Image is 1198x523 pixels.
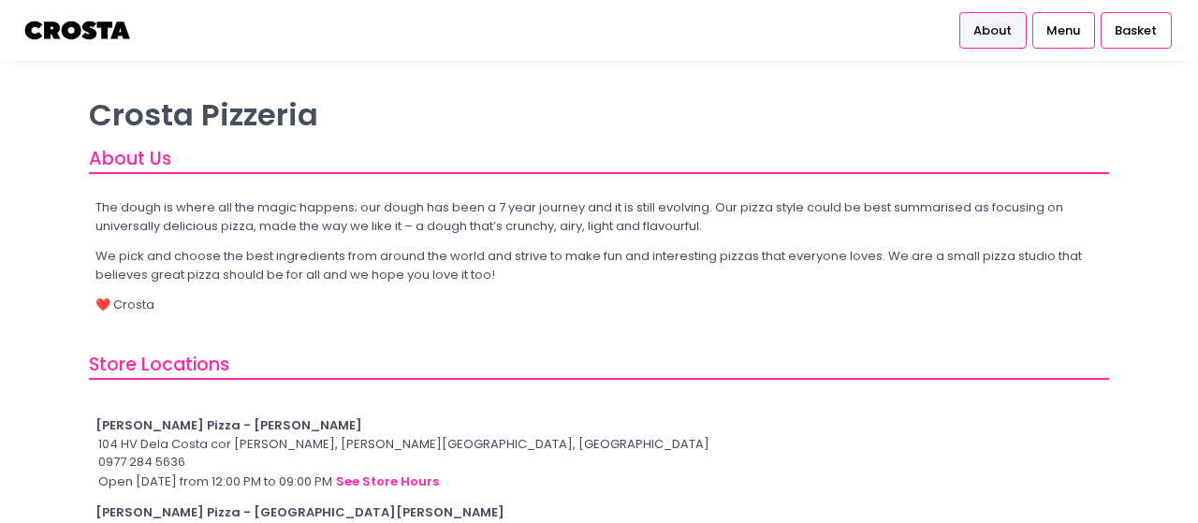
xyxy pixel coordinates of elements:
[95,296,1103,314] p: ❤️ Crosta
[95,198,1103,235] p: The dough is where all the magic happens; our dough has been a 7 year journey and it is still evo...
[1115,22,1157,40] span: Basket
[95,435,1103,454] div: 104 HV Dela Costa cor [PERSON_NAME], [PERSON_NAME][GEOGRAPHIC_DATA], [GEOGRAPHIC_DATA]
[89,96,1109,133] p: Crosta Pizzeria
[95,472,1103,492] div: Open [DATE] from 12:00 PM to 09:00 PM
[959,12,1027,48] a: About
[95,416,362,434] b: [PERSON_NAME] Pizza - [PERSON_NAME]
[89,351,1109,380] div: Store Locations
[95,453,1103,472] div: 0977 284 5636
[95,247,1103,283] p: We pick and choose the best ingredients from around the world and strive to make fun and interest...
[23,14,133,47] img: logo
[335,472,440,492] button: see store hours
[89,145,1109,174] div: About Us
[1032,12,1095,48] a: Menu
[95,503,504,521] b: [PERSON_NAME] Pizza - [GEOGRAPHIC_DATA][PERSON_NAME]
[1046,22,1080,40] span: Menu
[973,22,1012,40] span: About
